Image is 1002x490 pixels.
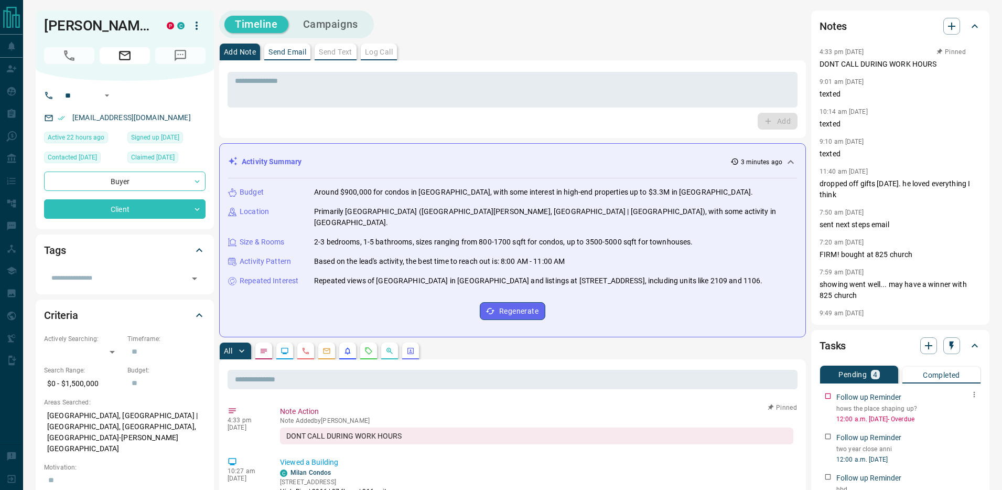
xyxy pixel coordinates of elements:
[260,347,268,355] svg: Notes
[127,152,206,166] div: Mon Jan 08 2024
[406,347,415,355] svg: Agent Actions
[820,59,981,70] p: DONT CALL DURING WORK HOURS
[240,256,291,267] p: Activity Pattern
[314,187,753,198] p: Around $900,000 for condos in [GEOGRAPHIC_DATA], with some interest in high-end properties up to ...
[290,469,331,476] a: Milan Condos
[820,279,981,301] p: showing went well... may have a winner with 825 church
[836,432,901,443] p: Follow up Reminder
[741,157,782,167] p: 3 minutes ago
[836,392,901,403] p: Follow up Reminder
[44,307,78,324] h2: Criteria
[314,275,763,286] p: Repeated views of [GEOGRAPHIC_DATA] in [GEOGRAPHIC_DATA] and listings at [STREET_ADDRESS], includ...
[836,414,981,424] p: 12:00 a.m. [DATE] - Overdue
[820,89,981,100] p: texted
[242,156,301,167] p: Activity Summary
[44,242,66,259] h2: Tags
[923,371,960,379] p: Completed
[314,206,797,228] p: Primarily [GEOGRAPHIC_DATA] ([GEOGRAPHIC_DATA][PERSON_NAME], [GEOGRAPHIC_DATA] | [GEOGRAPHIC_DATA...
[44,199,206,219] div: Client
[131,132,179,143] span: Signed up [DATE]
[820,48,864,56] p: 4:33 pm [DATE]
[167,22,174,29] div: property.ca
[364,347,373,355] svg: Requests
[838,371,867,378] p: Pending
[820,219,981,230] p: sent next steps email
[240,206,269,217] p: Location
[820,168,868,175] p: 11:40 am [DATE]
[44,334,122,344] p: Actively Searching:
[385,347,394,355] svg: Opportunities
[100,47,150,64] span: Email
[820,138,864,145] p: 9:10 am [DATE]
[820,178,981,200] p: dropped off gifts [DATE]. he loved everything I think
[343,347,352,355] svg: Listing Alerts
[820,209,864,216] p: 7:50 am [DATE]
[820,310,864,317] p: 9:49 am [DATE]
[480,302,545,320] button: Regenerate
[240,237,285,248] p: Size & Rooms
[322,347,331,355] svg: Emails
[820,269,864,276] p: 7:59 am [DATE]
[280,457,793,468] p: Viewed a Building
[280,417,793,424] p: Note Added by [PERSON_NAME]
[293,16,369,33] button: Campaigns
[240,187,264,198] p: Budget
[820,18,847,35] h2: Notes
[48,132,104,143] span: Active 22 hours ago
[44,407,206,457] p: [GEOGRAPHIC_DATA], [GEOGRAPHIC_DATA] | [GEOGRAPHIC_DATA], [GEOGRAPHIC_DATA], [GEOGRAPHIC_DATA]-[P...
[58,114,65,122] svg: Email Verified
[224,16,288,33] button: Timeline
[280,470,287,477] div: condos.ca
[820,333,981,358] div: Tasks
[836,444,981,454] p: two year close anni
[44,375,122,392] p: $0 - $1,500,000
[177,22,185,29] div: condos.ca
[44,17,151,34] h1: [PERSON_NAME]
[44,463,206,472] p: Motivation:
[281,347,289,355] svg: Lead Browsing Activity
[314,256,565,267] p: Based on the lead's activity, the best time to reach out is: 8:00 AM - 11:00 AM
[820,337,846,354] h2: Tasks
[280,406,793,417] p: Note Action
[228,475,264,482] p: [DATE]
[44,303,206,328] div: Criteria
[228,152,797,172] div: Activity Summary3 minutes ago
[127,132,206,146] div: Mon Jan 08 2024
[314,237,693,248] p: 2-3 bedrooms, 1-5 bathrooms, sizes ranging from 800-1700 sqft for condos, up to 3500-5000 sqft fo...
[836,473,901,484] p: Follow up Reminder
[820,249,981,260] p: FIRM! bought at 825 church
[936,47,966,57] button: Pinned
[280,477,390,487] p: [STREET_ADDRESS]
[44,47,94,64] span: No Number
[228,467,264,475] p: 10:27 am
[820,14,981,39] div: Notes
[228,417,264,424] p: 4:33 pm
[131,152,175,163] span: Claimed [DATE]
[301,347,310,355] svg: Calls
[836,404,981,413] p: hows the place shaping up?
[101,89,113,102] button: Open
[44,366,122,375] p: Search Range:
[224,347,232,355] p: All
[820,239,864,246] p: 7:20 am [DATE]
[873,371,877,378] p: 4
[127,334,206,344] p: Timeframe:
[48,152,97,163] span: Contacted [DATE]
[767,403,798,412] button: Pinned
[228,424,264,431] p: [DATE]
[44,398,206,407] p: Areas Searched:
[187,271,202,286] button: Open
[240,275,298,286] p: Repeated Interest
[44,152,122,166] div: Tue Aug 27 2024
[127,366,206,375] p: Budget:
[44,172,206,191] div: Buyer
[820,108,868,115] p: 10:14 am [DATE]
[268,48,306,56] p: Send Email
[44,132,122,146] div: Mon Sep 15 2025
[155,47,206,64] span: No Number
[820,119,981,130] p: texted
[836,455,981,464] p: 12:00 a.m. [DATE]
[72,113,191,122] a: [EMAIL_ADDRESS][DOMAIN_NAME]
[224,48,256,56] p: Add Note
[280,428,793,444] div: DONT CALL DURING WORK HOURS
